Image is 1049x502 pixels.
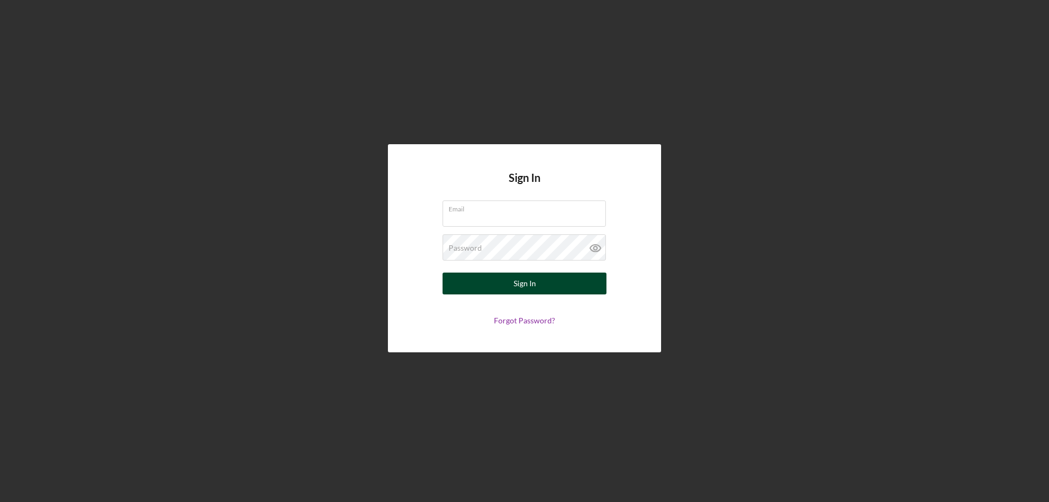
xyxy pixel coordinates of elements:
div: Sign In [514,273,536,294]
h4: Sign In [509,172,540,200]
button: Sign In [443,273,606,294]
label: Email [449,201,606,213]
a: Forgot Password? [494,316,555,325]
label: Password [449,244,482,252]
